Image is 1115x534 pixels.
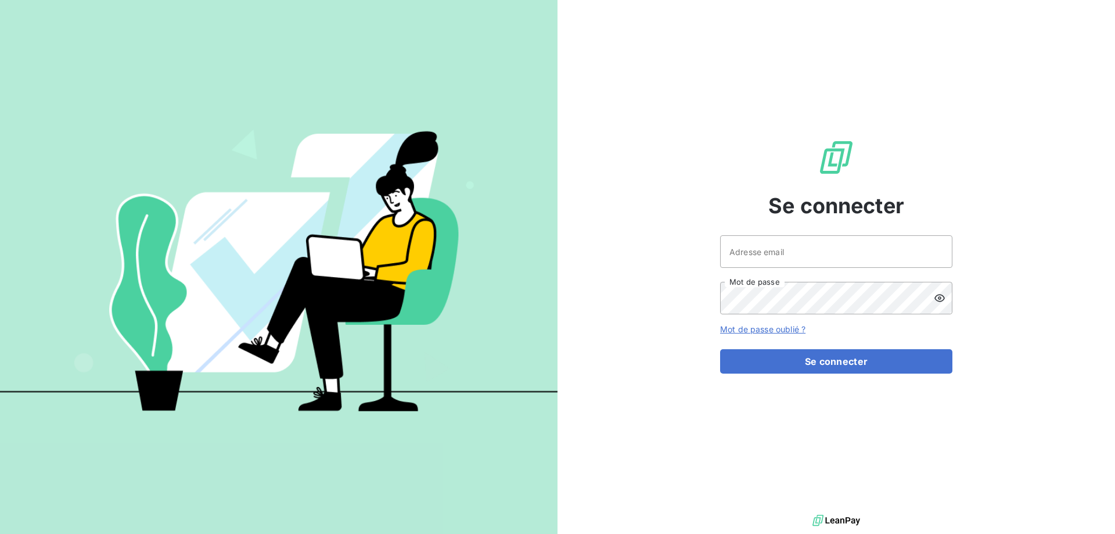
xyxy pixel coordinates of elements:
[818,139,855,176] img: Logo LeanPay
[720,349,952,374] button: Se connecter
[768,190,904,221] span: Se connecter
[812,512,860,529] img: logo
[720,235,952,268] input: placeholder
[720,324,805,334] a: Mot de passe oublié ?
